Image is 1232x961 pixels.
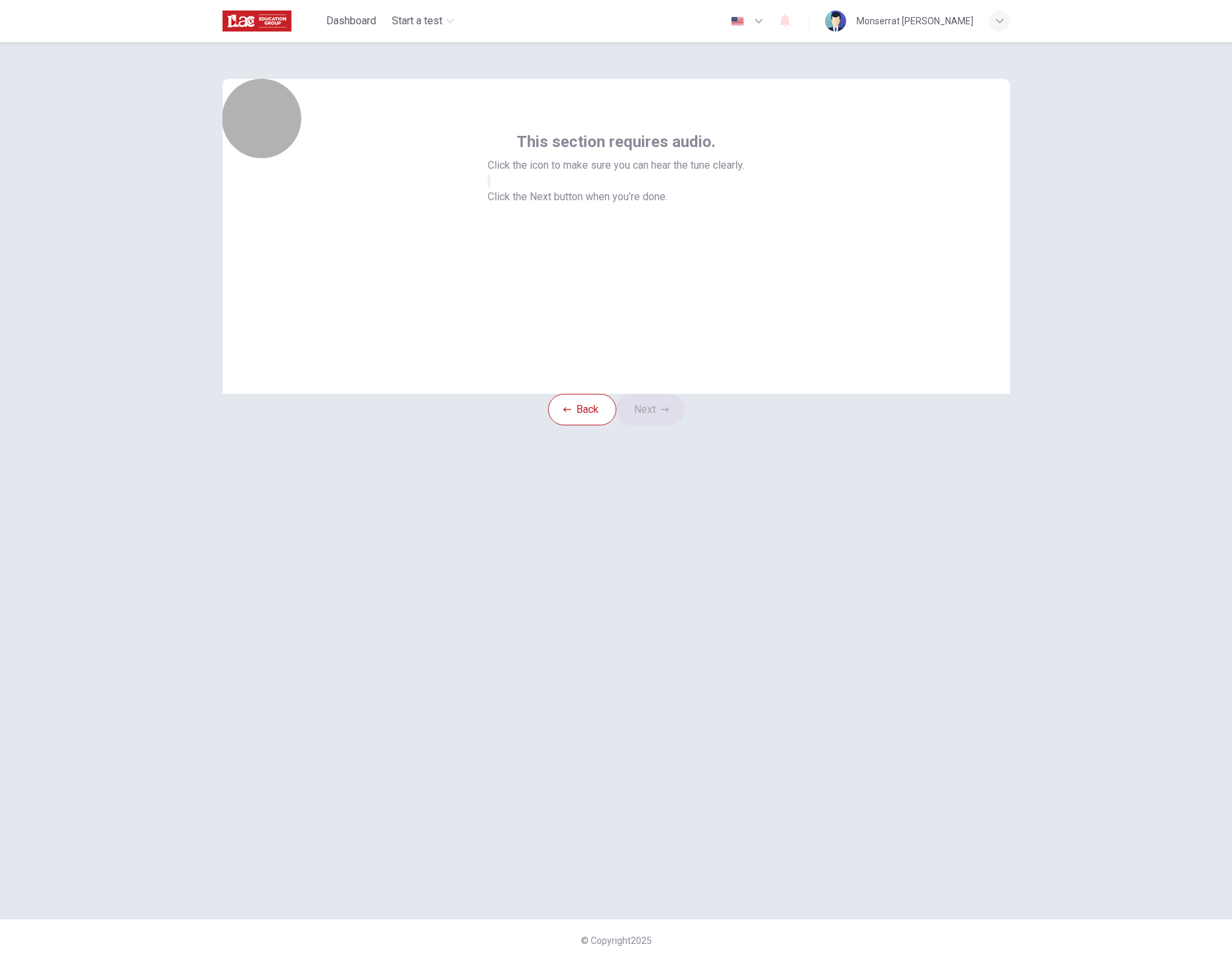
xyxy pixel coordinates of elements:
span: This section requires audio. [517,131,715,152]
span: Click the Next button when you’re done. [488,190,668,203]
img: Profile picture [825,11,846,32]
img: ILAC logo [223,8,291,34]
span: © Copyright 2025 [581,935,652,946]
a: ILAC logo [223,8,322,34]
button: Back [548,394,616,425]
button: Start a test [387,9,459,33]
span: Start a test [392,13,442,29]
span: Click the icon to make sure you can hear the tune clearly. [488,158,744,173]
button: Dashboard [321,9,381,33]
img: en [729,16,746,26]
span: Dashboard [326,13,376,29]
div: Monserrat [PERSON_NAME] [857,13,973,29]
